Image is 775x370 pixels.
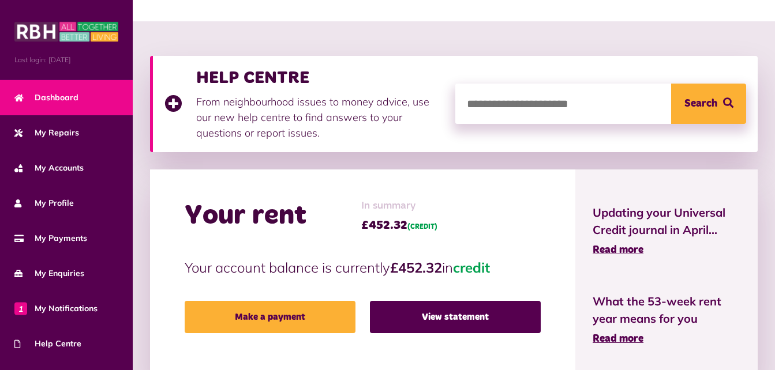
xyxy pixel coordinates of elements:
span: In summary [361,198,437,214]
a: What the 53-week rent year means for you Read more [593,293,740,347]
span: My Accounts [14,162,84,174]
span: My Notifications [14,303,98,315]
span: Updating your Universal Credit journal in April... [593,204,740,239]
img: MyRBH [14,20,118,43]
button: Search [671,84,746,124]
span: Read more [593,334,643,344]
span: My Profile [14,197,74,209]
span: Last login: [DATE] [14,55,118,65]
span: (CREDIT) [407,224,437,231]
span: £452.32 [361,217,437,234]
a: Make a payment [185,301,355,333]
span: 1 [14,302,27,315]
a: Updating your Universal Credit journal in April... Read more [593,204,740,258]
span: Search [684,84,717,124]
span: credit [453,259,490,276]
strong: £452.32 [390,259,442,276]
p: Your account balance is currently in [185,257,541,278]
span: Dashboard [14,92,78,104]
a: View statement [370,301,541,333]
h3: HELP CENTRE [196,67,444,88]
p: From neighbourhood issues to money advice, use our new help centre to find answers to your questi... [196,94,444,141]
span: My Payments [14,232,87,244]
span: My Repairs [14,127,79,139]
span: Read more [593,245,643,255]
span: My Enquiries [14,267,84,280]
span: What the 53-week rent year means for you [593,293,740,327]
span: Help Centre [14,338,81,350]
h2: Your rent [185,199,306,233]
